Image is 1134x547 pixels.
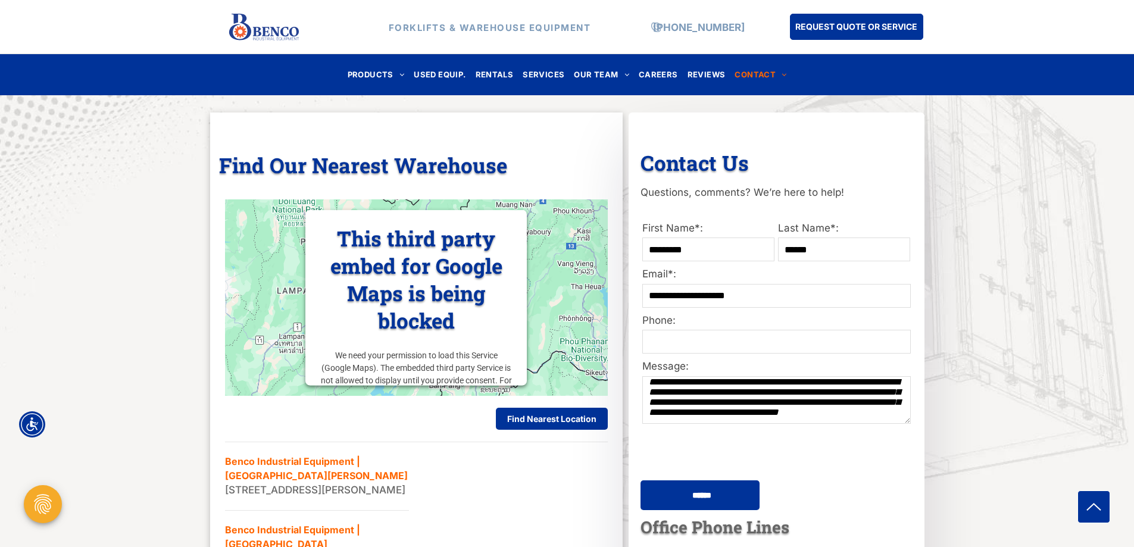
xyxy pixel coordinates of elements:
[641,186,844,198] span: Questions, comments? We’re here to help!
[641,149,749,176] span: Contact Us
[642,267,910,282] label: Email*:
[730,67,791,83] a: CONTACT
[642,313,910,329] label: Phone:
[19,411,45,437] div: Accessibility Menu
[320,224,513,334] h3: This third party embed for Google Maps is being blocked
[642,432,805,474] iframe: reCAPTCHA
[569,67,634,83] a: OUR TEAM
[634,67,683,83] a: CAREERS
[642,359,910,374] label: Message:
[219,151,614,179] h3: Find Our Nearest Warehouse
[507,414,596,424] span: Find Nearest Location
[471,67,518,83] a: RENTALS
[518,67,569,83] a: SERVICES
[225,199,608,396] img: Google maps preview image
[795,15,917,37] span: REQUEST QUOTE OR SERVICE
[389,21,591,33] strong: FORKLIFTS & WAREHOUSE EQUIPMENT
[683,67,730,83] a: REVIEWS
[641,516,789,538] span: Office Phone Lines
[409,67,470,83] a: USED EQUIP.
[343,67,410,83] a: PRODUCTS
[778,221,910,236] label: Last Name*:
[653,21,745,33] a: [PHONE_NUMBER]
[642,221,774,236] label: First Name*:
[790,14,923,40] a: REQUEST QUOTE OR SERVICE
[320,349,513,399] p: We need your permission to load this Service (Google Maps). The embedded third party Service is n...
